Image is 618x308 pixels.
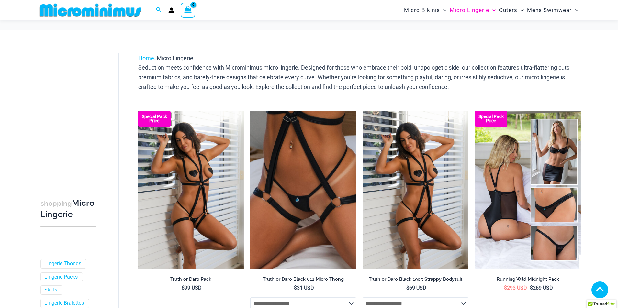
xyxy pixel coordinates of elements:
[450,2,489,18] span: Micro Lingerie
[40,48,99,178] iframe: TrustedSite Certified
[156,6,162,14] a: Search icon link
[527,2,572,18] span: Mens Swimwear
[504,285,527,291] bdi: 293 USD
[572,2,578,18] span: Menu Toggle
[404,2,440,18] span: Micro Bikinis
[530,285,553,291] bdi: 269 USD
[363,111,468,269] img: Truth or Dare Black 1905 Bodysuit 611 Micro 07
[44,260,81,267] a: Lingerie Thongs
[489,2,496,18] span: Menu Toggle
[138,111,244,269] a: Truth or Dare Black 1905 Bodysuit 611 Micro 07 Truth or Dare Black 1905 Bodysuit 611 Micro 06Trut...
[294,285,314,291] bdi: 31 USD
[504,285,507,291] span: $
[525,2,580,18] a: Mens SwimwearMenu ToggleMenu Toggle
[182,285,185,291] span: $
[138,63,581,92] p: Seduction meets confidence with Microminimus micro lingerie. Designed for those who embrace their...
[448,2,497,18] a: Micro LingerieMenu ToggleMenu Toggle
[138,276,244,285] a: Truth or Dare Pack
[168,7,174,13] a: Account icon link
[530,285,533,291] span: $
[138,55,193,61] span: »
[499,2,517,18] span: Outers
[406,285,426,291] bdi: 69 USD
[138,115,171,123] b: Special Pack Price
[44,300,84,307] a: Lingerie Bralettes
[250,111,356,269] a: Truth or Dare Black Micro 02Truth or Dare Black 1905 Bodysuit 611 Micro 12Truth or Dare Black 190...
[250,276,356,282] h2: Truth or Dare Black 611 Micro Thong
[475,115,507,123] b: Special Pack Price
[402,2,448,18] a: Micro BikinisMenu ToggleMenu Toggle
[475,276,581,282] h2: Running Wild Midnight Pack
[406,285,409,291] span: $
[475,111,581,269] img: All Styles (1)
[517,2,524,18] span: Menu Toggle
[363,276,468,285] a: Truth or Dare Black 1905 Strappy Bodysuit
[138,276,244,282] h2: Truth or Dare Pack
[363,276,468,282] h2: Truth or Dare Black 1905 Strappy Bodysuit
[497,2,525,18] a: OutersMenu ToggleMenu Toggle
[44,287,57,293] a: Skirts
[475,111,581,269] a: All Styles (1) Running Wild Midnight 1052 Top 6512 Bottom 04Running Wild Midnight 1052 Top 6512 B...
[157,55,193,61] span: Micro Lingerie
[138,111,244,269] img: Truth or Dare Black 1905 Bodysuit 611 Micro 07
[475,276,581,285] a: Running Wild Midnight Pack
[40,199,72,207] span: shopping
[44,274,78,280] a: Lingerie Packs
[401,1,581,19] nav: Site Navigation
[138,55,154,61] a: Home
[37,3,144,17] img: MM SHOP LOGO FLAT
[181,3,196,17] a: View Shopping Cart, empty
[250,111,356,269] img: Truth or Dare Black Micro 02
[40,198,96,220] h3: Micro Lingerie
[440,2,446,18] span: Menu Toggle
[250,276,356,285] a: Truth or Dare Black 611 Micro Thong
[294,285,297,291] span: $
[363,111,468,269] a: Truth or Dare Black 1905 Bodysuit 611 Micro 07Truth or Dare Black 1905 Bodysuit 611 Micro 05Truth...
[182,285,202,291] bdi: 99 USD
